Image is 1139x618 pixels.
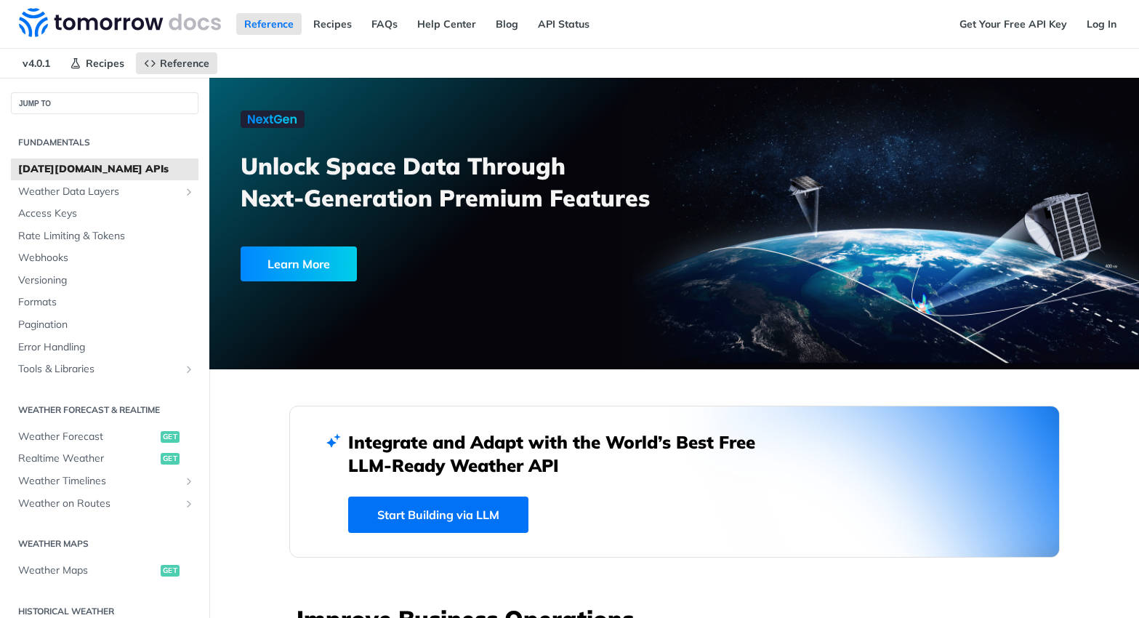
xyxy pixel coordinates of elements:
[11,605,198,618] h2: Historical Weather
[183,186,195,198] button: Show subpages for Weather Data Layers
[18,273,195,288] span: Versioning
[19,8,221,37] img: Tomorrow.io Weather API Docs
[11,92,198,114] button: JUMP TO
[241,150,690,214] h3: Unlock Space Data Through Next-Generation Premium Features
[488,13,526,35] a: Blog
[11,560,198,582] a: Weather Mapsget
[18,318,195,332] span: Pagination
[15,52,58,74] span: v4.0.1
[11,448,198,470] a: Realtime Weatherget
[18,162,195,177] span: [DATE][DOMAIN_NAME] APIs
[18,563,157,578] span: Weather Maps
[136,52,217,74] a: Reference
[18,430,157,444] span: Weather Forecast
[183,498,195,510] button: Show subpages for Weather on Routes
[86,57,124,70] span: Recipes
[18,229,195,244] span: Rate Limiting & Tokens
[951,13,1075,35] a: Get Your Free API Key
[11,136,198,149] h2: Fundamentals
[11,314,198,336] a: Pagination
[183,364,195,375] button: Show subpages for Tools & Libraries
[363,13,406,35] a: FAQs
[18,185,180,199] span: Weather Data Layers
[11,181,198,203] a: Weather Data LayersShow subpages for Weather Data Layers
[161,453,180,465] span: get
[236,13,302,35] a: Reference
[11,404,198,417] h2: Weather Forecast & realtime
[18,452,157,466] span: Realtime Weather
[305,13,360,35] a: Recipes
[11,493,198,515] a: Weather on RoutesShow subpages for Weather on Routes
[160,57,209,70] span: Reference
[11,537,198,550] h2: Weather Maps
[18,251,195,265] span: Webhooks
[11,203,198,225] a: Access Keys
[18,340,195,355] span: Error Handling
[530,13,597,35] a: API Status
[241,246,357,281] div: Learn More
[11,158,198,180] a: [DATE][DOMAIN_NAME] APIs
[18,474,180,489] span: Weather Timelines
[11,337,198,358] a: Error Handling
[348,430,777,477] h2: Integrate and Adapt with the World’s Best Free LLM-Ready Weather API
[11,358,198,380] a: Tools & LibrariesShow subpages for Tools & Libraries
[18,362,180,377] span: Tools & Libraries
[183,475,195,487] button: Show subpages for Weather Timelines
[11,225,198,247] a: Rate Limiting & Tokens
[11,247,198,269] a: Webhooks
[62,52,132,74] a: Recipes
[161,565,180,577] span: get
[348,497,528,533] a: Start Building via LLM
[11,470,198,492] a: Weather TimelinesShow subpages for Weather Timelines
[241,246,600,281] a: Learn More
[11,292,198,313] a: Formats
[11,270,198,292] a: Versioning
[18,295,195,310] span: Formats
[18,497,180,511] span: Weather on Routes
[11,426,198,448] a: Weather Forecastget
[18,206,195,221] span: Access Keys
[1079,13,1124,35] a: Log In
[409,13,484,35] a: Help Center
[241,111,305,128] img: NextGen
[161,431,180,443] span: get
